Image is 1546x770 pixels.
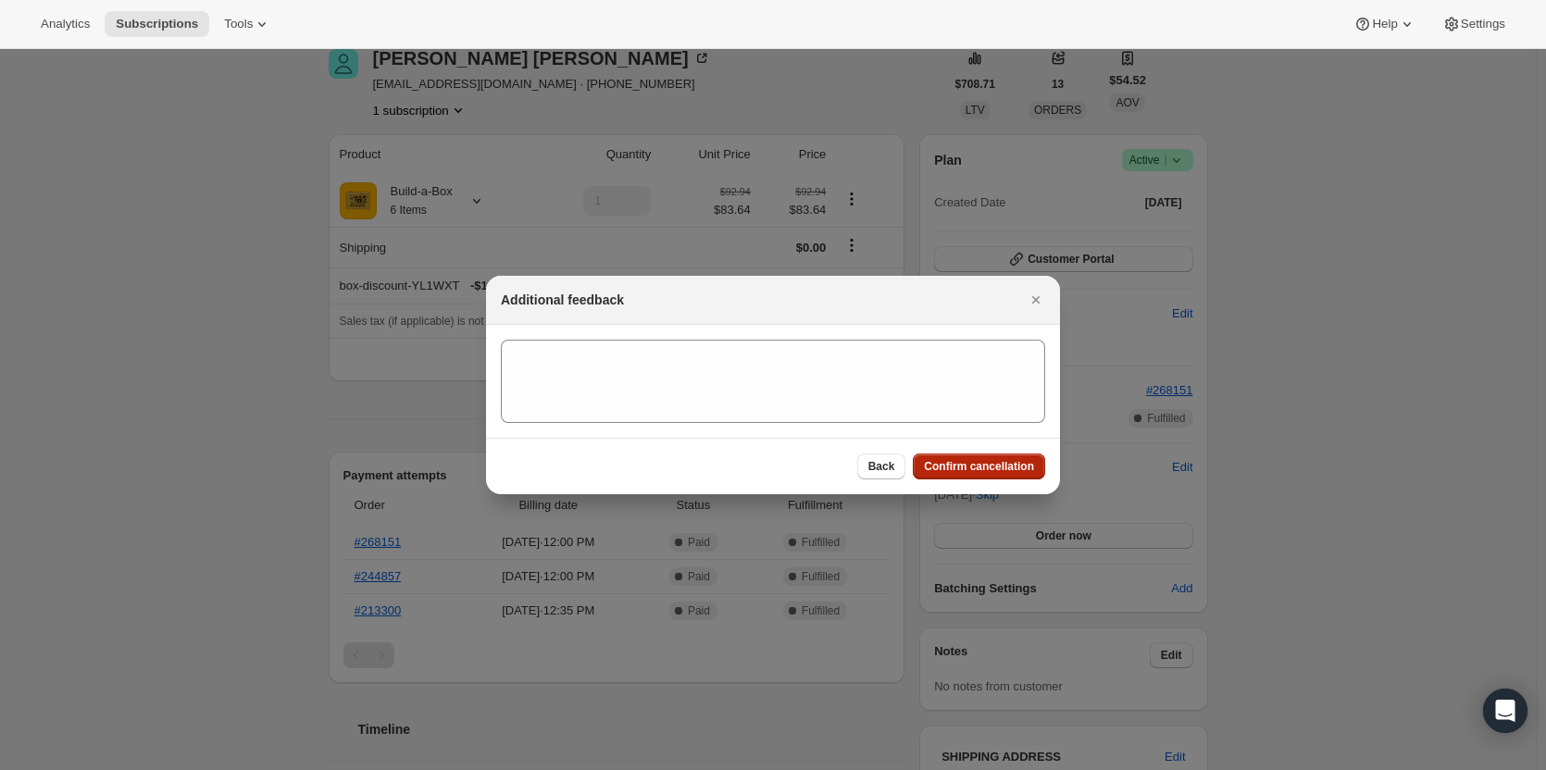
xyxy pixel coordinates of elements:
[1023,287,1049,313] button: Close
[1342,11,1427,37] button: Help
[924,459,1034,474] span: Confirm cancellation
[30,11,101,37] button: Analytics
[501,291,624,309] h2: Additional feedback
[1372,17,1397,31] span: Help
[1461,17,1505,31] span: Settings
[213,11,282,37] button: Tools
[1483,689,1527,733] div: Open Intercom Messenger
[224,17,253,31] span: Tools
[857,453,906,479] button: Back
[116,17,198,31] span: Subscriptions
[913,453,1045,479] button: Confirm cancellation
[105,11,209,37] button: Subscriptions
[41,17,90,31] span: Analytics
[868,459,895,474] span: Back
[1431,11,1516,37] button: Settings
